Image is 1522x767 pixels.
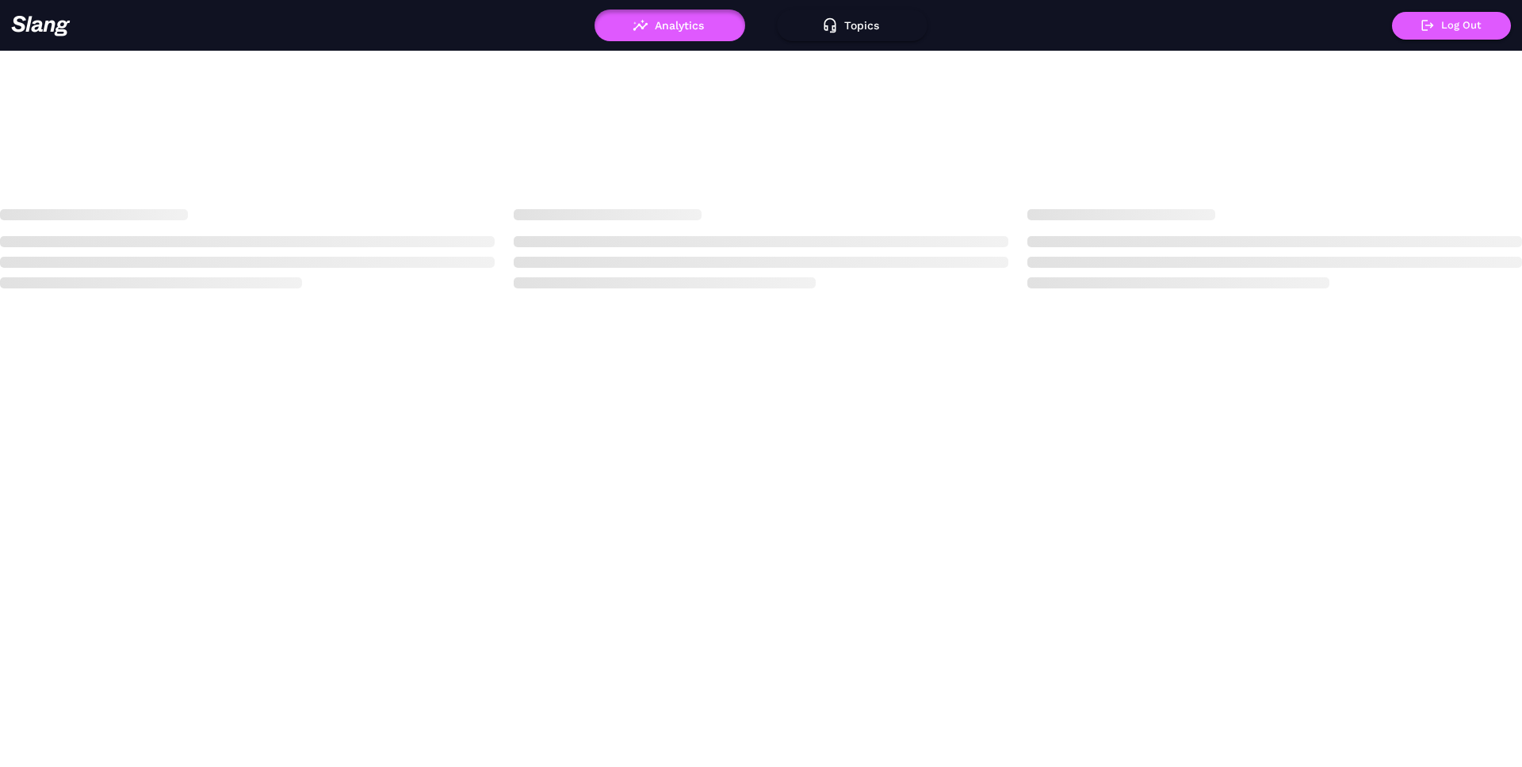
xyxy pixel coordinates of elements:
[11,15,71,36] img: 623511267c55cb56e2f2a487_logo2.png
[777,10,927,41] button: Topics
[595,10,745,41] button: Analytics
[595,19,745,30] a: Analytics
[1392,12,1511,40] button: Log Out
